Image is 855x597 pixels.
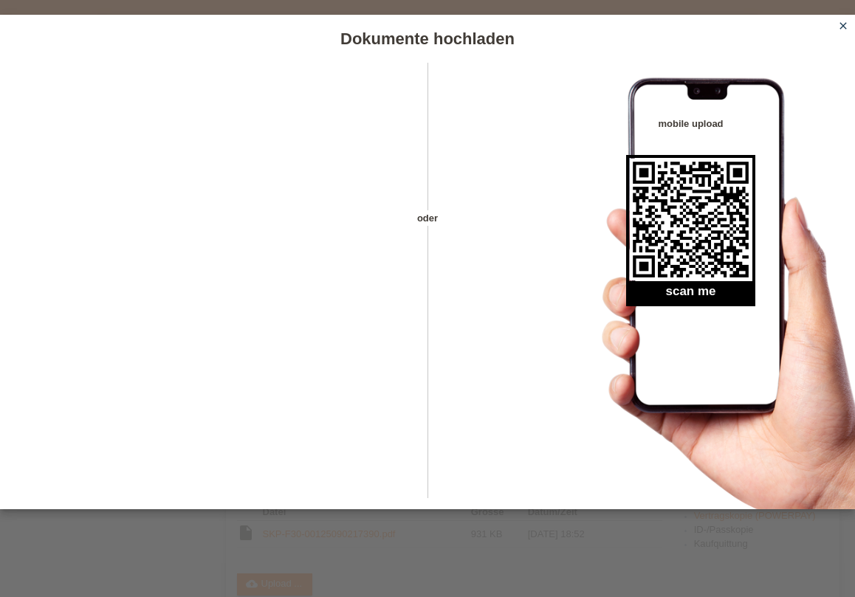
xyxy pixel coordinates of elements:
[834,18,853,35] a: close
[22,100,402,469] iframe: Upload
[402,210,453,226] span: oder
[626,284,755,306] h2: scan me
[626,118,755,129] h4: mobile upload
[837,20,849,32] i: close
